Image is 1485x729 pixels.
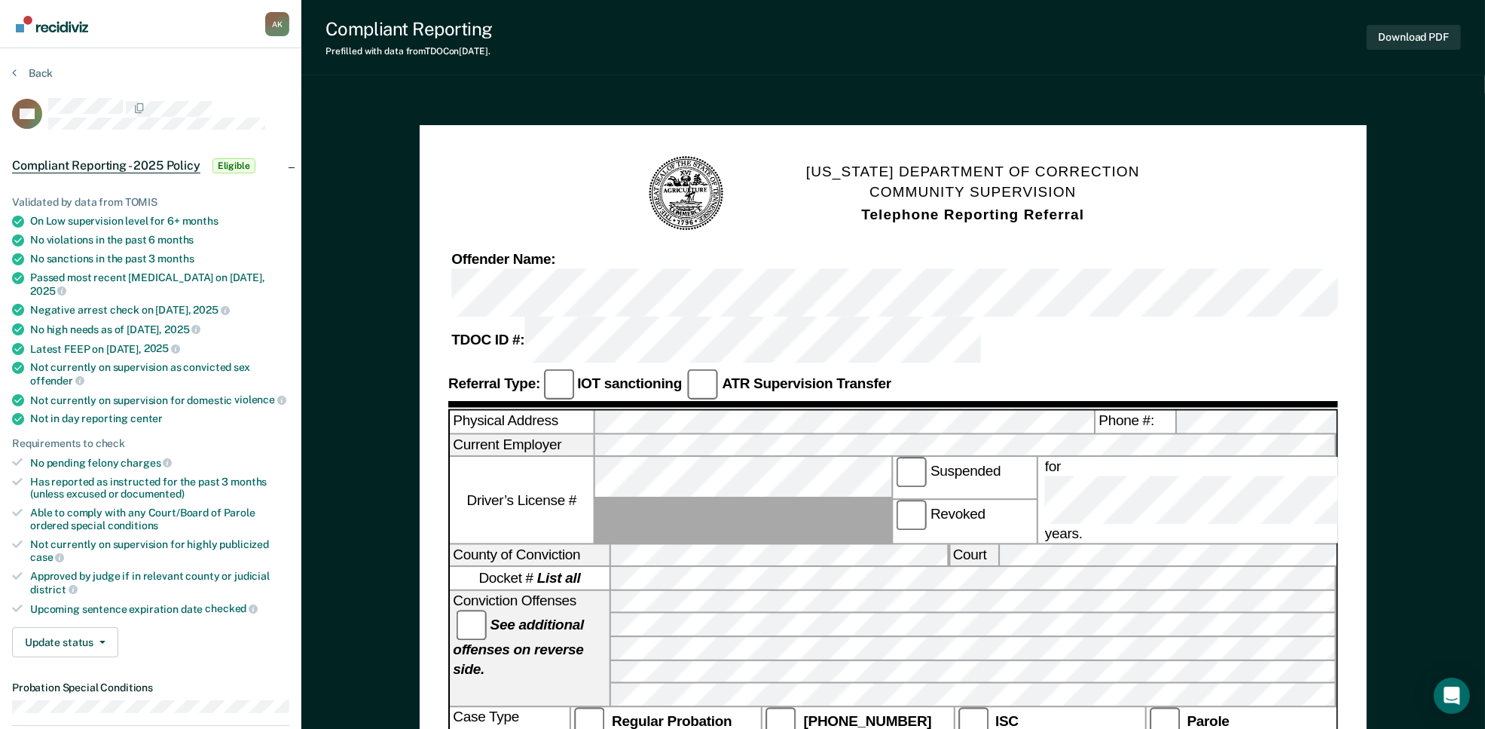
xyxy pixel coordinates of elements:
[12,437,289,450] div: Requirements to check
[30,507,289,532] div: Able to comply with any Court/Board of Parole ordered special
[30,584,78,596] span: district
[543,369,573,400] input: IOT sanctioning
[451,251,555,267] strong: Offender Name:
[1187,713,1230,729] strong: Parole
[265,12,289,36] div: A K
[457,610,487,640] input: See additional offenses on reverse side.
[182,215,218,227] span: months
[723,375,891,391] strong: ATR Supervision Transfer
[108,519,159,531] span: conditions
[450,591,610,706] div: Conviction Offenses
[450,544,610,566] label: County of Conviction
[30,285,66,297] span: 2025
[30,234,289,247] div: No violations in the past 6
[193,304,229,316] span: 2025
[30,361,289,387] div: Not currently on supervision as convicted sex
[897,458,927,488] input: Suspended
[577,375,682,391] strong: IOT sanctioning
[689,369,719,400] input: ATR Supervision Transfer
[454,616,585,677] strong: See additional offenses on reverse side.
[806,161,1140,226] h1: [US_STATE] DEPARTMENT OF CORRECTION COMMUNITY SUPERVISION
[894,501,1037,543] label: Revoked
[30,303,289,317] div: Negative arrest check on [DATE],
[646,154,726,234] img: TN Seal
[537,571,581,587] strong: List all
[451,332,524,348] strong: TDOC ID #:
[30,538,289,564] div: Not currently on supervision for highly publicized
[612,713,732,729] strong: Regular Probation
[1367,25,1461,50] button: Download PDF
[30,215,289,228] div: On Low supervision level for 6+
[450,434,593,456] label: Current Employer
[995,713,1019,729] strong: ISC
[121,457,173,469] span: charges
[144,342,180,354] span: 2025
[1434,678,1470,714] div: Open Intercom Messenger
[265,12,289,36] button: Profile dropdown button
[30,342,289,356] div: Latest FEEP on [DATE],
[804,713,932,729] strong: [PHONE_NUMBER]
[30,570,289,596] div: Approved by judge if in relevant county or judicial
[212,158,255,173] span: Eligible
[205,602,258,614] span: checked
[30,375,84,387] span: offender
[30,323,289,336] div: No high needs as of [DATE],
[450,458,593,543] label: Driver’s License #
[30,253,289,265] div: No sanctions in the past 3
[30,394,289,407] div: Not currently on supervision for domestic
[30,456,289,470] div: No pending felony
[448,375,540,391] strong: Referral Type:
[12,627,118,657] button: Update status
[1095,411,1175,433] label: Phone #:
[164,323,200,335] span: 2025
[121,488,184,500] span: documented)
[861,207,1084,222] strong: Telephone Reporting Referral
[12,682,289,694] dt: Probation Special Conditions
[30,602,289,616] div: Upcoming sentence expiration date
[234,394,286,406] span: violence
[897,501,927,531] input: Revoked
[894,458,1037,500] label: Suspended
[30,551,64,563] span: case
[157,253,194,265] span: months
[12,158,200,173] span: Compliant Reporting - 2025 Policy
[30,476,289,501] div: Has reported as instructed for the past 3 months (unless excused or
[950,544,998,566] label: Court
[16,16,88,32] img: Recidiviz
[325,46,493,57] div: Prefilled with data from TDOC on [DATE] .
[325,18,493,40] div: Compliant Reporting
[450,411,593,433] label: Physical Address
[30,271,289,297] div: Passed most recent [MEDICAL_DATA] on [DATE],
[479,569,581,588] span: Docket #
[12,66,53,80] button: Back
[157,234,194,246] span: months
[30,412,289,425] div: Not in day reporting
[12,196,289,209] div: Validated by data from TOMIS
[130,412,163,424] span: center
